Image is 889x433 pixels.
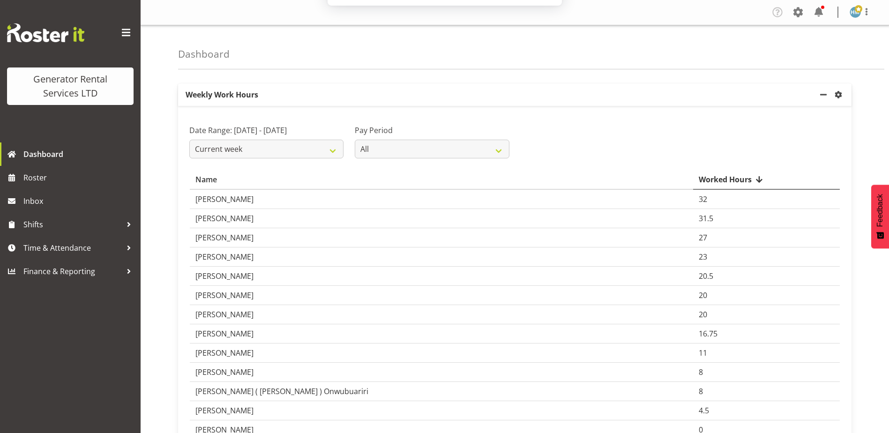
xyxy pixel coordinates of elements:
span: Shifts [23,217,122,231]
span: 16.75 [699,328,717,339]
span: Finance & Reporting [23,264,122,278]
img: notification icon [339,11,376,49]
span: 8 [699,367,703,377]
span: 31.5 [699,213,713,224]
span: Time & Attendance [23,241,122,255]
a: settings [833,89,848,100]
span: 8 [699,386,703,396]
span: 11 [699,348,707,358]
span: 32 [699,194,707,204]
div: Subscribe to our notifications for the latest news and updates. You can disable anytime. [376,11,551,33]
span: 20 [699,309,707,320]
button: Feedback - Show survey [871,185,889,248]
span: 23 [699,252,707,262]
td: [PERSON_NAME] [190,190,693,209]
span: Name [195,174,217,185]
span: 20.5 [699,271,713,281]
td: [PERSON_NAME] [190,401,693,420]
span: 4.5 [699,405,709,416]
td: [PERSON_NAME] [190,247,693,267]
span: 20 [699,290,707,300]
span: Worked Hours [699,174,752,185]
button: Later [443,49,486,72]
p: Weekly Work Hours [178,83,818,106]
span: 27 [699,232,707,243]
label: Pay Period [355,125,509,136]
div: Generator Rental Services LTD [16,72,124,100]
td: [PERSON_NAME] [190,228,693,247]
td: [PERSON_NAME] [190,267,693,286]
span: Inbox [23,194,136,208]
td: [PERSON_NAME] ( [PERSON_NAME] ) Onwubuariri [190,382,693,401]
a: minimize [818,83,833,106]
span: Roster [23,171,136,185]
label: Date Range: [DATE] - [DATE] [189,125,344,136]
td: [PERSON_NAME] [190,363,693,382]
span: Feedback [876,194,884,227]
td: [PERSON_NAME] [190,343,693,363]
td: [PERSON_NAME] [190,286,693,305]
td: [PERSON_NAME] [190,305,693,324]
td: [PERSON_NAME] [190,209,693,228]
td: [PERSON_NAME] [190,324,693,343]
span: Dashboard [23,147,136,161]
button: Subscribe [491,49,550,72]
